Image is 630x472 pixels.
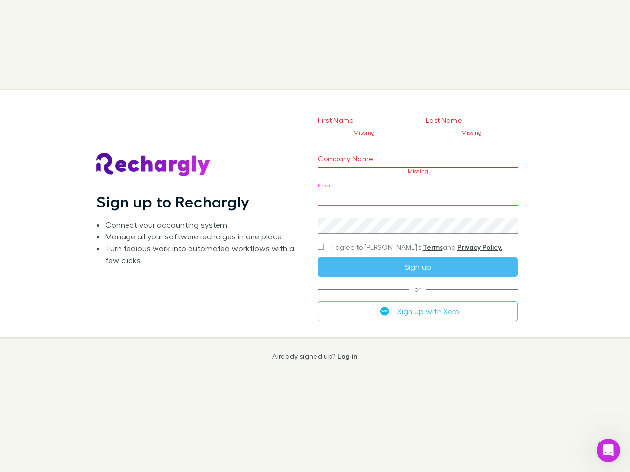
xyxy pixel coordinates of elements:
p: Missing [426,129,518,136]
span: I agree to [PERSON_NAME]’s and [332,242,502,252]
li: Turn tedious work into automated workflows with a few clicks [105,242,302,266]
img: Xero's logo [380,307,389,316]
a: Privacy Policy. [457,243,502,251]
h1: Sign up to Rechargly [96,192,250,211]
p: Already signed up? [272,353,357,360]
li: Connect your accounting system [105,219,302,231]
iframe: Intercom live chat [597,439,620,462]
button: Sign up [318,257,517,277]
a: Terms [423,243,443,251]
button: Sign up with Xero [318,301,517,321]
p: Missing [318,129,410,136]
p: Missing [318,168,517,175]
li: Manage all your software recharges in one place [105,231,302,242]
label: Email [318,182,331,189]
a: Log in [337,352,358,360]
img: Rechargly's Logo [96,153,211,177]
